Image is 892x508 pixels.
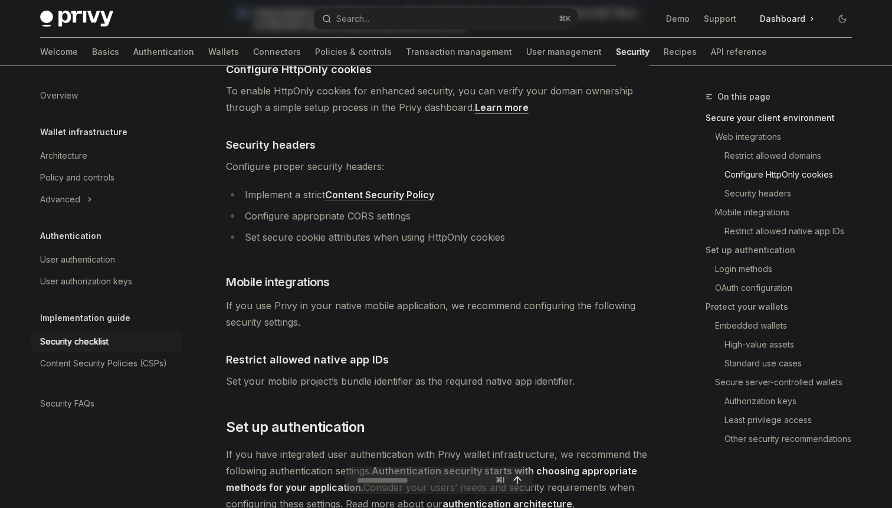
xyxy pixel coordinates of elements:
[357,467,491,493] input: Ask a question...
[706,354,861,373] a: Standard use cases
[706,222,861,241] a: Restrict allowed native app IDs
[226,61,372,77] span: Configure HttpOnly cookies
[226,208,651,224] li: Configure appropriate CORS settings
[31,331,182,352] a: Security checklist
[40,253,115,267] div: User authentication
[706,316,861,335] a: Embedded wallets
[315,38,392,66] a: Policies & controls
[226,297,651,330] span: If you use Privy in your native mobile application, we recommend configuring the following securi...
[664,38,697,66] a: Recipes
[706,373,861,392] a: Secure server-controlled wallets
[253,38,301,66] a: Connectors
[717,90,770,104] span: On this page
[706,203,861,222] a: Mobile integrations
[226,418,365,437] span: Set up authentication
[40,396,94,411] div: Security FAQs
[40,356,167,371] div: Content Security Policies (CSPs)
[40,89,78,103] div: Overview
[40,149,87,163] div: Architecture
[226,373,651,389] span: Set your mobile project’s bundle identifier as the required native app identifier.
[706,184,861,203] a: Security headers
[226,137,316,153] span: Security headers
[40,11,113,27] img: dark logo
[31,271,182,292] a: User authorization keys
[406,38,512,66] a: Transaction management
[31,85,182,106] a: Overview
[559,14,571,24] span: ⌘ K
[40,192,80,207] div: Advanced
[706,241,861,260] a: Set up authentication
[31,189,182,210] button: Toggle Advanced section
[666,13,690,25] a: Demo
[40,229,101,243] h5: Authentication
[226,158,651,175] span: Configure proper security headers:
[40,171,114,185] div: Policy and controls
[833,9,852,28] button: Toggle dark mode
[325,189,434,201] a: Content Security Policy
[475,101,529,114] a: Learn more
[226,274,330,290] span: Mobile integrations
[336,12,369,26] div: Search...
[226,83,651,116] span: To enable HttpOnly cookies for enhanced security, you can verify your domain ownership through a ...
[760,13,805,25] span: Dashboard
[706,297,861,316] a: Protect your wallets
[706,392,861,411] a: Authorization keys
[31,167,182,188] a: Policy and controls
[704,13,736,25] a: Support
[711,38,767,66] a: API reference
[40,125,127,139] h5: Wallet infrastructure
[226,186,651,203] li: Implement a strict
[706,109,861,127] a: Secure your client environment
[92,38,119,66] a: Basics
[706,146,861,165] a: Restrict allowed domains
[31,249,182,270] a: User authentication
[40,335,109,349] div: Security checklist
[706,127,861,146] a: Web integrations
[706,335,861,354] a: High-value assets
[706,411,861,430] a: Least privilege access
[31,353,182,374] a: Content Security Policies (CSPs)
[40,274,132,289] div: User authorization keys
[31,393,182,414] a: Security FAQs
[133,38,194,66] a: Authentication
[40,311,130,325] h5: Implementation guide
[706,430,861,448] a: Other security recommendations
[40,38,78,66] a: Welcome
[208,38,239,66] a: Wallets
[706,260,861,278] a: Login methods
[616,38,650,66] a: Security
[509,472,526,489] button: Send message
[226,352,389,368] span: Restrict allowed native app IDs
[226,229,651,245] li: Set secure cookie attributes when using HttpOnly cookies
[31,145,182,166] a: Architecture
[750,9,824,28] a: Dashboard
[314,8,578,30] button: Open search
[526,38,602,66] a: User management
[706,278,861,297] a: OAuth configuration
[706,165,861,184] a: Configure HttpOnly cookies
